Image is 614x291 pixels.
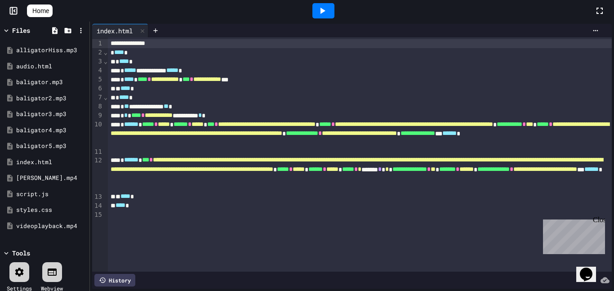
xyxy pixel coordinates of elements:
div: 3 [92,57,103,66]
div: Chat with us now!Close [4,4,62,57]
div: 13 [92,193,103,201]
div: baligator.mp3 [16,78,86,87]
div: 4 [92,66,103,75]
div: baligator5.mp3 [16,142,86,151]
div: 14 [92,201,103,210]
div: Files [12,26,30,35]
div: script.js [16,190,86,199]
div: alligatorHiss.mp3 [16,46,86,55]
div: 1 [92,39,103,48]
div: audio.html [16,62,86,71]
div: index.html [92,26,137,36]
div: [PERSON_NAME].mp4 [16,174,86,183]
span: Fold line [103,58,108,65]
iframe: chat widget [539,216,605,254]
div: 12 [92,156,103,192]
div: History [94,274,135,287]
div: 2 [92,48,103,57]
div: 11 [92,148,103,157]
div: baligator4.mp3 [16,126,86,135]
div: baligator2.mp3 [16,94,86,103]
div: 6 [92,84,103,93]
span: Fold line [103,94,108,101]
div: 9 [92,111,103,120]
div: 5 [92,75,103,84]
div: baligator3.mp3 [16,110,86,119]
span: Home [32,6,49,15]
div: 8 [92,102,103,111]
div: 15 [92,210,103,219]
div: videoplayback.mp4 [16,222,86,231]
iframe: chat widget [576,255,605,282]
a: Home [27,4,53,17]
div: styles.css [16,206,86,215]
div: 7 [92,93,103,102]
span: Fold line [103,49,108,56]
div: index.html [16,158,86,167]
div: 10 [92,120,103,147]
div: index.html [92,24,148,37]
div: Tools [12,248,30,258]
